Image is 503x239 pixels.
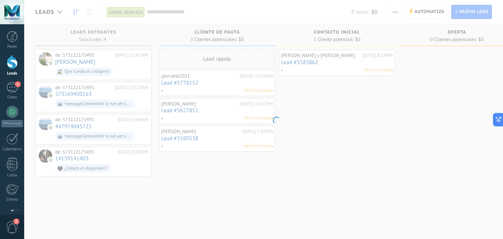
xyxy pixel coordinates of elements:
div: Calendario [1,147,23,152]
div: WhatsApp [1,120,23,127]
span: 1 [15,81,21,87]
div: Listas [1,173,23,178]
div: Panel [1,44,23,49]
div: Chats [1,95,23,100]
div: Leads [1,71,23,76]
div: Correo [1,197,23,202]
span: 2 [13,218,19,224]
